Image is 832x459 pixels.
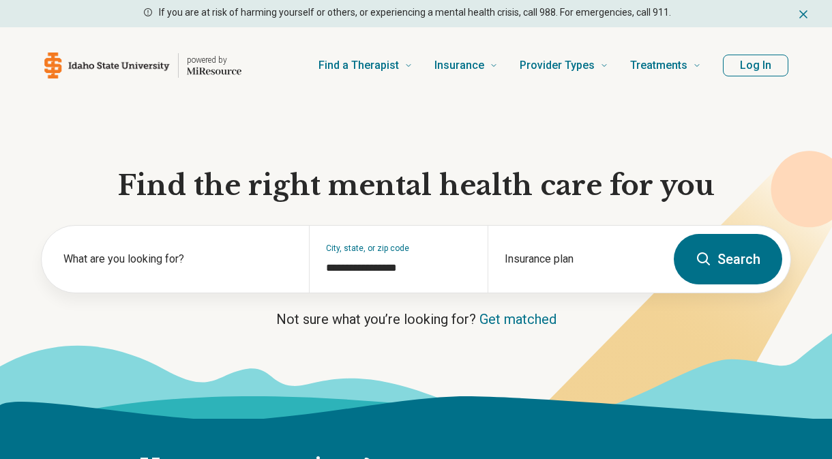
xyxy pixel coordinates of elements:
p: Not sure what you’re looking for? [41,310,791,329]
p: If you are at risk of harming yourself or others, or experiencing a mental health crisis, call 98... [159,5,671,20]
h1: Find the right mental health care for you [41,168,791,203]
a: Provider Types [520,38,608,93]
label: What are you looking for? [63,251,293,267]
a: Insurance [434,38,498,93]
a: Get matched [479,311,556,327]
a: Home page [44,44,241,87]
a: Find a Therapist [318,38,413,93]
span: Find a Therapist [318,56,399,75]
button: Dismiss [797,5,810,22]
a: Treatments [630,38,701,93]
button: Search [674,234,782,284]
p: powered by [187,55,241,65]
button: Log In [723,55,788,76]
span: Insurance [434,56,484,75]
span: Provider Types [520,56,595,75]
span: Treatments [630,56,687,75]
